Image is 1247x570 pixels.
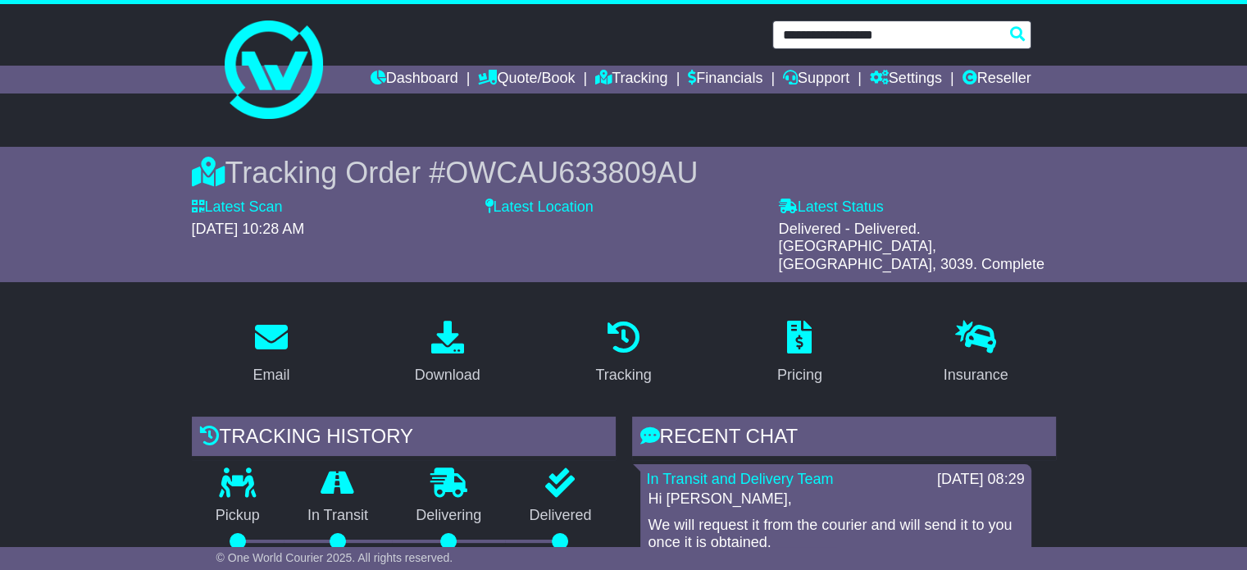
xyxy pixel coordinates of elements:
[649,490,1023,508] p: Hi [PERSON_NAME],
[216,551,453,564] span: © One World Courier 2025. All rights reserved.
[933,315,1019,392] a: Insurance
[192,198,283,217] label: Latest Scan
[505,507,615,525] p: Delivered
[392,507,505,525] p: Delivering
[253,364,289,386] div: Email
[192,155,1056,190] div: Tracking Order #
[192,417,616,461] div: Tracking history
[404,315,491,392] a: Download
[777,364,822,386] div: Pricing
[870,66,942,93] a: Settings
[371,66,458,93] a: Dashboard
[595,364,651,386] div: Tracking
[242,315,300,392] a: Email
[647,471,834,487] a: In Transit and Delivery Team
[415,364,480,386] div: Download
[779,198,884,217] label: Latest Status
[284,507,392,525] p: In Transit
[783,66,849,93] a: Support
[944,364,1008,386] div: Insurance
[478,66,575,93] a: Quote/Book
[962,66,1031,93] a: Reseller
[485,198,594,217] label: Latest Location
[445,156,698,189] span: OWCAU633809AU
[688,66,762,93] a: Financials
[585,315,662,392] a: Tracking
[192,507,284,525] p: Pickup
[192,221,305,237] span: [DATE] 10:28 AM
[767,315,833,392] a: Pricing
[649,517,1023,552] p: We will request it from the courier and will send it to you once it is obtained.
[632,417,1056,461] div: RECENT CHAT
[779,221,1044,272] span: Delivered - Delivered. [GEOGRAPHIC_DATA], [GEOGRAPHIC_DATA], 3039. Complete
[937,471,1025,489] div: [DATE] 08:29
[595,66,667,93] a: Tracking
